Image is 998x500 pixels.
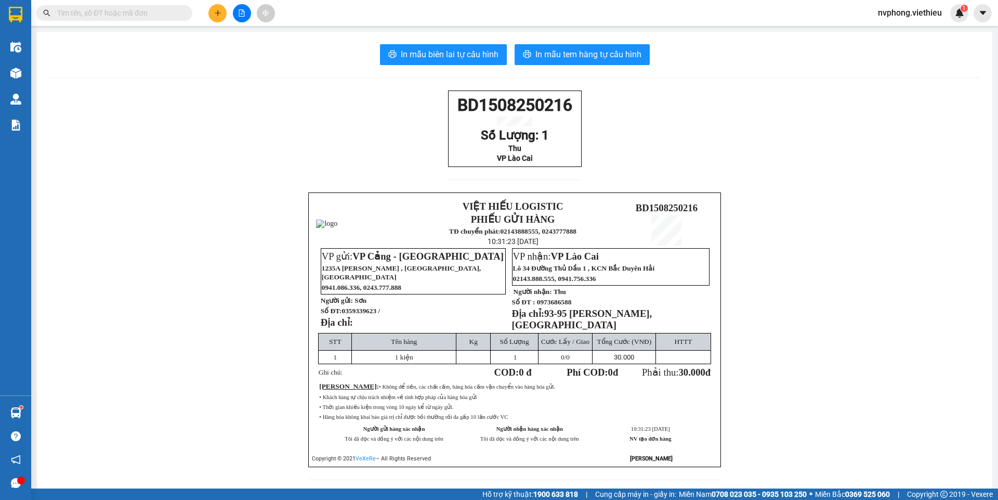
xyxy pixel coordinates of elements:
[322,251,504,262] span: VP gửi:
[233,4,251,22] button: file-add
[561,353,570,361] span: /0
[512,298,535,306] strong: Số ĐT :
[535,48,641,61] span: In mẫu tem hàng tự cấu hình
[567,367,618,378] strong: Phí COD: đ
[961,5,968,12] sup: 1
[345,436,443,442] span: Tôi đã đọc và đồng ý với các nội dung trên
[512,308,652,330] span: 93-95 [PERSON_NAME], [GEOGRAPHIC_DATA]
[379,384,555,390] span: • Không để tiền, các chất cấm, hàng hóa cấm vận chuyển vào hàng hóa gửi.
[9,7,22,22] img: logo-vxr
[595,489,676,500] span: Cung cấp máy in - giấy in:
[705,367,711,378] span: đ
[870,6,950,19] span: nvphong.viethieu
[962,5,966,12] span: 1
[471,214,555,225] strong: PHIẾU GỬI HÀNG
[10,42,21,53] img: warehouse-icon
[514,288,552,296] strong: Người nhận:
[11,431,21,441] span: question-circle
[322,284,401,291] span: 0941.086.336, 0243.777.888
[597,338,651,345] span: Tổng Cước (VNĐ)
[541,338,589,345] span: Cước Lấy / Giao
[333,353,337,361] span: 1
[312,455,431,462] span: Copyright © 2021 – All Rights Reserved
[513,251,599,262] span: VP nhận:
[554,288,566,296] span: Thu
[10,68,21,79] img: warehouse-icon
[488,237,539,246] span: 10:31:23 [DATE]
[494,367,532,378] strong: COD:
[898,489,899,500] span: |
[322,264,481,281] span: 1235A [PERSON_NAME] , [GEOGRAPHIC_DATA], [GEOGRAPHIC_DATA]
[497,154,533,162] span: VP Lào Cai
[238,9,245,17] span: file-add
[679,489,807,500] span: Miền Nam
[395,353,413,361] span: 1 kiện
[319,382,379,390] span: :
[401,48,498,61] span: In mẫu biên lai tự cấu hình
[940,491,948,498] span: copyright
[482,489,578,500] span: Hỗ trợ kỹ thuật:
[815,489,890,500] span: Miền Bắc
[10,407,21,418] img: warehouse-icon
[519,367,531,378] span: 0 đ
[469,338,478,345] span: Kg
[57,7,180,19] input: Tìm tên, số ĐT hoặc mã đơn
[674,338,692,345] span: HTTT
[500,338,529,345] span: Số Lượng
[551,251,599,262] span: VP Lào Cai
[614,353,634,361] span: 30.000
[321,317,353,328] strong: Địa chỉ:
[319,404,453,410] span: • Thời gian khiếu kiện trong vòng 10 ngày kể từ ngày gửi.
[352,251,504,262] span: VP Cảng - [GEOGRAPHIC_DATA]
[319,368,343,376] span: Ghi chú:
[319,414,508,420] span: • Hàng hóa không khai báo giá trị chỉ được bồi thường tối đa gấp 10 lần cước VC
[457,95,572,115] span: BD1508250216
[523,50,531,60] span: printer
[561,353,564,361] span: 0
[356,455,376,462] a: VeXeRe
[449,227,500,235] strong: TĐ chuyển phát:
[631,426,670,432] span: 10:31:23 [DATE]
[608,367,613,378] span: 0
[257,4,275,22] button: aim
[496,426,563,432] strong: Người nhận hàng xác nhận
[20,406,23,409] sup: 1
[363,426,425,432] strong: Người gửi hàng xác nhận
[678,367,705,378] span: 30.000
[533,490,578,498] strong: 1900 633 818
[43,9,50,17] span: search
[974,4,992,22] button: caret-down
[978,8,988,18] span: caret-down
[500,227,576,235] strong: 02143888555, 0243777888
[10,94,21,105] img: warehouse-icon
[629,436,671,442] strong: NV tạo đơn hàng
[208,4,227,22] button: plus
[515,44,650,65] button: printerIn mẫu tem hàng tự cấu hình
[316,220,337,228] img: logo
[463,201,563,212] strong: VIỆT HIẾU LOGISTIC
[10,120,21,131] img: solution-icon
[342,307,380,315] span: 0359339623 /
[380,44,507,65] button: printerIn mẫu biên lai tự cấu hình
[809,492,812,496] span: ⚪️
[630,455,673,462] strong: [PERSON_NAME]
[321,307,380,315] strong: Số ĐT:
[845,490,890,498] strong: 0369 525 060
[955,8,964,18] img: icon-new-feature
[480,436,579,442] span: Tôi đã đọc và đồng ý với các nội dung trên
[262,9,269,17] span: aim
[513,264,655,272] span: Lô 34 Đường Thủ Dầu 1 , KCN Bắc Duyên Hải
[354,297,366,304] span: Sơn
[712,490,807,498] strong: 0708 023 035 - 0935 103 250
[319,382,376,390] span: [PERSON_NAME]
[321,297,353,304] strong: Người gửi:
[388,50,397,60] span: printer
[11,478,21,488] span: message
[642,367,711,378] span: Phải thu:
[636,202,698,213] span: BD1508250216
[537,298,572,306] span: 0973686588
[508,144,521,152] span: Thu
[514,353,517,361] span: 1
[481,128,549,143] span: Số Lượng: 1
[11,455,21,465] span: notification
